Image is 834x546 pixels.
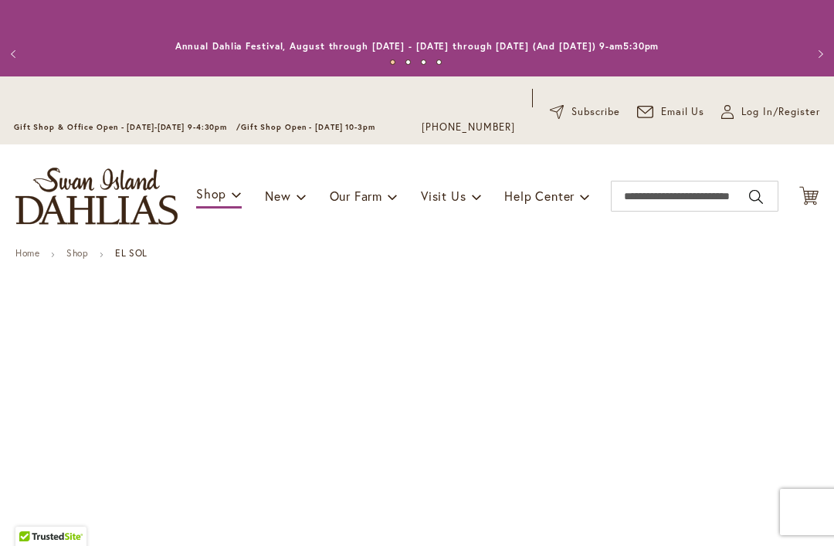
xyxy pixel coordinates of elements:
[196,185,226,202] span: Shop
[175,40,659,52] a: Annual Dahlia Festival, August through [DATE] - [DATE] through [DATE] (And [DATE]) 9-am5:30pm
[405,59,411,65] button: 2 of 4
[721,104,820,120] a: Log In/Register
[422,120,515,135] a: [PHONE_NUMBER]
[390,59,395,65] button: 1 of 4
[115,247,147,259] strong: EL SOL
[15,168,178,225] a: store logo
[12,491,55,534] iframe: Launch Accessibility Center
[504,188,575,204] span: Help Center
[661,104,705,120] span: Email Us
[241,122,375,132] span: Gift Shop Open - [DATE] 10-3pm
[421,188,466,204] span: Visit Us
[803,39,834,70] button: Next
[436,59,442,65] button: 4 of 4
[550,104,620,120] a: Subscribe
[66,247,88,259] a: Shop
[15,247,39,259] a: Home
[637,104,705,120] a: Email Us
[571,104,620,120] span: Subscribe
[421,59,426,65] button: 3 of 4
[741,104,820,120] span: Log In/Register
[265,188,290,204] span: New
[330,188,382,204] span: Our Farm
[14,122,241,132] span: Gift Shop & Office Open - [DATE]-[DATE] 9-4:30pm /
